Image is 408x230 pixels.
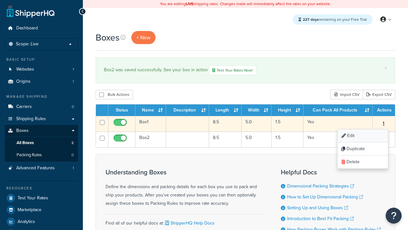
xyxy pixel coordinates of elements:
a: Test Your Rates [5,192,78,204]
td: Box2 [135,132,166,147]
li: Packing Rules [5,149,78,161]
th: Actions [373,104,395,116]
td: Box1 [135,116,166,132]
a: Test Your Rates Now! [209,65,256,75]
div: Manage Shipping [5,94,78,99]
a: Packing Rules 0 [5,149,78,161]
th: Status [108,104,135,116]
a: Analytics [5,216,78,227]
h1: Boxes [96,31,120,44]
span: Origins [16,79,31,84]
a: Export CSV [363,90,395,99]
a: × [384,65,387,71]
a: All Boxes 2 [5,137,78,149]
a: Edit [338,129,388,142]
a: + New [131,31,156,44]
a: Delete [338,156,388,169]
li: Advanced Features [5,162,78,174]
span: Analytics [18,219,35,225]
span: Scope: Live [16,42,39,47]
span: Shipping Rules [16,116,46,122]
a: Dimensional Packing Strategies [287,183,354,189]
button: Bulk Actions [96,90,133,99]
a: Dashboard [5,22,78,34]
li: Websites [5,64,78,75]
td: 5.0 [242,116,272,132]
li: All Boxes [5,137,78,149]
a: Introduction to Best Fit Packing [287,215,354,222]
a: Websites 1 [5,64,78,75]
div: Import CSV [330,90,363,99]
span: Test Your Rates [18,195,48,201]
span: 1 [73,67,74,72]
h3: Helpful Docs [281,169,381,176]
a: Marketplace [5,204,78,216]
span: Packing Rules [17,152,42,158]
a: How to Set Up Dimensional Packing [287,194,363,200]
span: Carriers [16,104,32,110]
th: Description : activate to sort column ascending [166,104,209,116]
div: Find all of our helpful docs at: [106,214,265,227]
th: Can Pack All Products : activate to sort column ascending [303,104,373,116]
a: Origins 1 [5,76,78,88]
span: All Boxes [17,140,34,146]
b: LIVE [186,1,193,7]
a: Duplicate [338,142,388,156]
td: 8.5 [209,116,242,132]
span: Boxes [16,128,29,134]
span: Websites [16,67,34,72]
span: Marketplace [18,207,41,213]
a: Boxes [5,125,78,137]
td: 5.0 [242,132,272,147]
a: Carriers 0 [5,101,78,113]
td: Yes [303,132,373,147]
div: Box2 was saved successfully. See your box in action [104,65,387,75]
li: Boxes [5,125,78,161]
li: Carriers [5,101,78,113]
span: 0 [72,104,74,110]
div: Define the dimensions and packing details for each box you use to pack and ship your products. Af... [106,169,265,208]
span: 1 [73,165,74,171]
span: + New [136,34,150,41]
a: ShipperHQ Help Docs [164,220,215,226]
span: 2 [71,140,74,146]
th: Name : activate to sort column ascending [135,104,166,116]
span: 1 [73,79,74,84]
a: ShipperHQ Home [7,5,55,18]
div: remaining on your Free Trial [293,14,373,25]
span: Dashboard [16,26,38,31]
th: Width : activate to sort column ascending [242,104,272,116]
h3: Understanding Boxes [106,169,265,176]
span: Advanced Features [16,165,55,171]
a: Setting Up and Using Boxes [287,204,348,211]
a: Advanced Features 1 [5,162,78,174]
strong: 227 days [303,17,319,22]
li: Origins [5,76,78,88]
td: 1.5 [272,116,303,132]
td: 8.5 [209,132,242,147]
th: Length : activate to sort column ascending [209,104,242,116]
td: Yes [303,116,373,132]
span: 0 [71,152,74,158]
a: Shipping Rules [5,113,78,125]
th: Height : activate to sort column ascending [272,104,303,116]
div: Basic Setup [5,57,78,62]
div: Resources [5,186,78,191]
button: Open Resource Center [386,208,402,224]
td: 1.5 [272,132,303,147]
